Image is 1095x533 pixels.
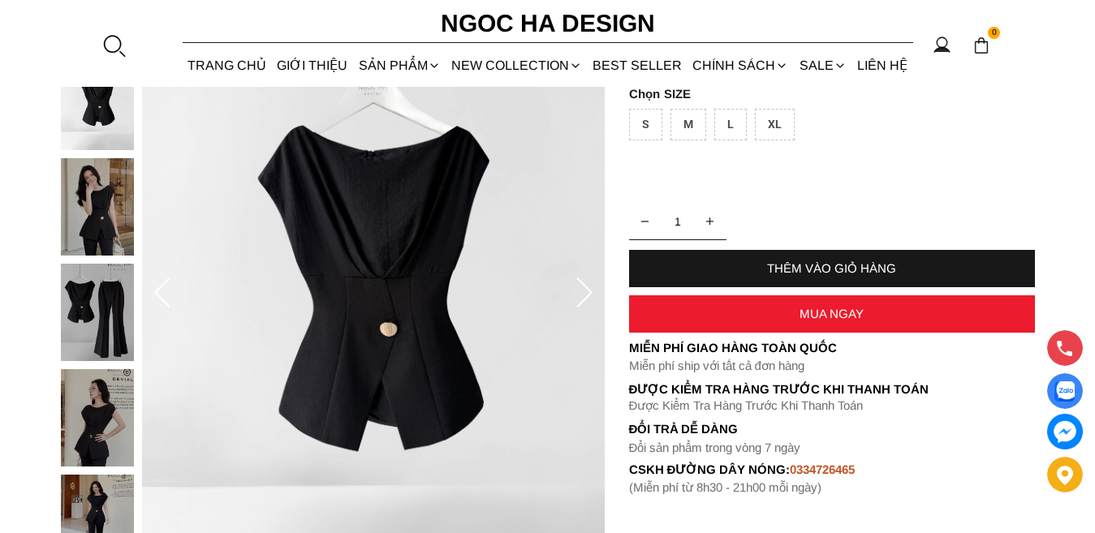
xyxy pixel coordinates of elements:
a: TRANG CHỦ [183,44,272,87]
a: NEW COLLECTION [446,44,587,87]
span: 0 [988,27,1001,40]
img: Jenny Top_ Áo Mix Tơ Thân Bổ Mảnh Vạt Chéo Màu Đen A1057_mini_4 [61,369,134,466]
div: MUA NGAY [629,307,1035,320]
div: L [714,109,747,140]
div: M [670,109,706,140]
a: Ngoc Ha Design [426,4,670,43]
input: Quantity input [629,205,726,238]
a: BEST SELLER [588,44,688,87]
a: messenger [1047,414,1083,449]
font: 0334726465 [790,462,855,476]
font: Đổi sản phẩm trong vòng 7 ngày [629,441,801,454]
div: THÊM VÀO GIỎ HÀNG [629,261,1035,275]
a: LIÊN HỆ [851,44,912,87]
div: SẢN PHẨM [353,44,446,87]
img: Jenny Top_ Áo Mix Tơ Thân Bổ Mảnh Vạt Chéo Màu Đen A1057_mini_3 [61,264,134,361]
p: Được Kiểm Tra Hàng Trước Khi Thanh Toán [629,398,1035,413]
a: GIỚI THIỆU [272,44,353,87]
a: SALE [794,44,851,87]
font: (Miễn phí từ 8h30 - 21h00 mỗi ngày) [629,480,821,494]
p: Được Kiểm Tra Hàng Trước Khi Thanh Toán [629,382,1035,397]
img: Display image [1054,381,1075,402]
img: img-CART-ICON-ksit0nf1 [972,37,990,54]
a: Display image [1047,373,1083,409]
p: SIZE [629,87,1035,101]
font: cskh đường dây nóng: [629,462,791,476]
div: Chính sách [688,44,794,87]
div: XL [755,109,795,140]
font: Miễn phí giao hàng toàn quốc [629,341,837,355]
img: Jenny Top_ Áo Mix Tơ Thân Bổ Mảnh Vạt Chéo Màu Đen A1057_mini_1 [61,53,134,150]
div: S [629,109,662,140]
font: Miễn phí ship với tất cả đơn hàng [629,359,804,372]
h6: Đổi trả dễ dàng [629,422,1035,436]
img: Jenny Top_ Áo Mix Tơ Thân Bổ Mảnh Vạt Chéo Màu Đen A1057_mini_2 [61,158,134,256]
